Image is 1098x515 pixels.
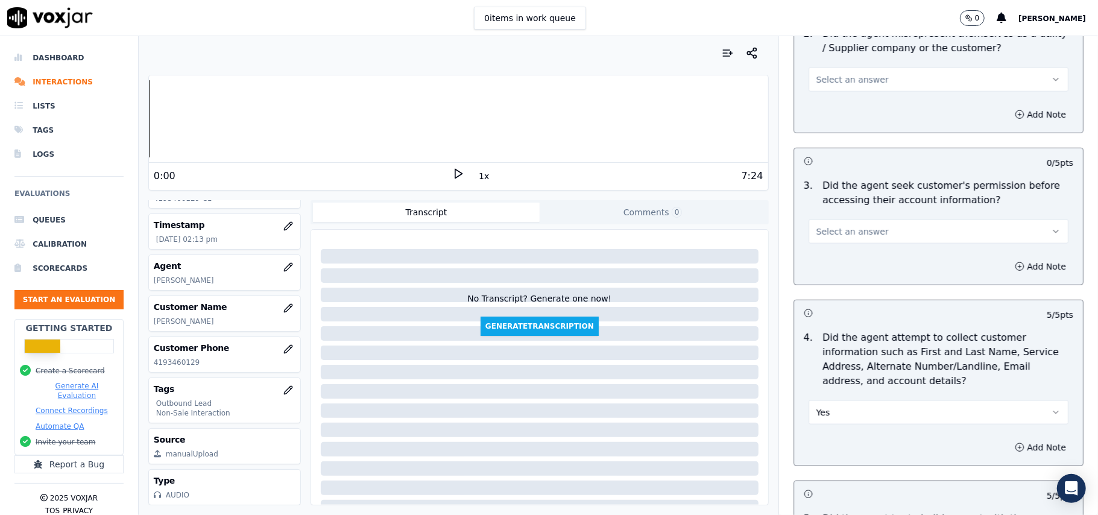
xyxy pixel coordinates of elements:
button: Add Note [1008,439,1073,456]
span: Select an answer [816,74,889,86]
button: Report a Bug [14,455,124,473]
a: Logs [14,142,124,166]
p: Outbound Lead [156,399,295,408]
div: 0:00 [154,169,175,183]
div: No Transcript? Generate one now! [467,292,611,317]
span: Yes [816,406,830,419]
h3: Type [154,475,295,487]
p: 5 / 5 pts [1047,490,1073,502]
span: Select an answer [816,226,889,238]
button: Create a Scorecard [36,366,105,376]
p: 2025 Voxjar [50,493,98,503]
button: Transcript [313,203,540,222]
h6: Evaluations [14,186,124,208]
p: 4193460129 [154,358,295,367]
button: Automate QA [36,422,84,431]
p: 0 [975,13,980,23]
button: Invite your team [36,437,95,447]
button: Add Note [1008,258,1073,275]
h3: Customer Name [154,301,295,313]
h3: Agent [154,260,295,272]
a: Interactions [14,70,124,94]
button: Comments [540,203,766,222]
a: Dashboard [14,46,124,70]
button: Connect Recordings [36,406,108,415]
button: Add Note [1008,106,1073,123]
button: GenerateTranscription [481,317,599,336]
div: manualUpload [166,449,218,459]
p: [DATE] 02:13 pm [156,235,295,244]
button: 0 [960,10,997,26]
h3: Tags [154,383,295,395]
div: AUDIO [166,490,189,500]
span: [PERSON_NAME] [1018,14,1086,23]
div: Open Intercom Messenger [1057,474,1086,503]
p: 2 . [799,27,818,55]
a: Tags [14,118,124,142]
button: 1x [476,168,491,185]
a: Calibration [14,232,124,256]
button: Generate AI Evaluation [36,381,118,400]
button: 0 [960,10,985,26]
h3: Customer Phone [154,342,295,354]
button: [PERSON_NAME] [1018,11,1098,25]
a: Scorecards [14,256,124,280]
a: Queues [14,208,124,232]
p: 0 / 5 pts [1047,157,1073,169]
button: 0items in work queue [474,7,586,30]
p: Did the agent seek customer's permission before accessing their account information? [822,179,1073,207]
p: 3 . [799,179,818,207]
h2: Getting Started [25,322,112,334]
h3: Source [154,434,295,446]
img: voxjar logo [7,7,93,28]
p: Did the agent attempt to collect customer information such as First and Last Name, Service Addres... [822,330,1073,388]
p: 5 / 5 pts [1047,309,1073,321]
p: [PERSON_NAME] [154,276,295,285]
p: Non-Sale Interaction [156,408,295,418]
p: [PERSON_NAME] [154,317,295,326]
a: Lists [14,94,124,118]
p: Did the agent misrepresent themselves as a utility / Supplier company or the customer? [822,27,1073,55]
p: 4 . [799,330,818,388]
h3: Timestamp [154,219,295,231]
div: 7:24 [742,169,763,183]
span: 0 [672,207,683,218]
button: Start an Evaluation [14,290,124,309]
